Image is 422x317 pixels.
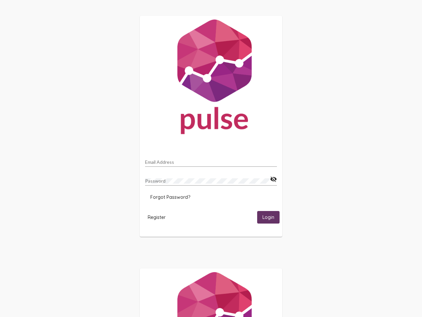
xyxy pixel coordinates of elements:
button: Forgot Password? [145,191,196,203]
mat-icon: visibility_off [270,175,277,183]
span: Register [148,214,166,220]
span: Login [262,215,274,221]
span: Forgot Password? [150,194,190,200]
button: Register [142,211,171,223]
img: Pulse For Good Logo [140,16,282,141]
button: Login [257,211,280,223]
